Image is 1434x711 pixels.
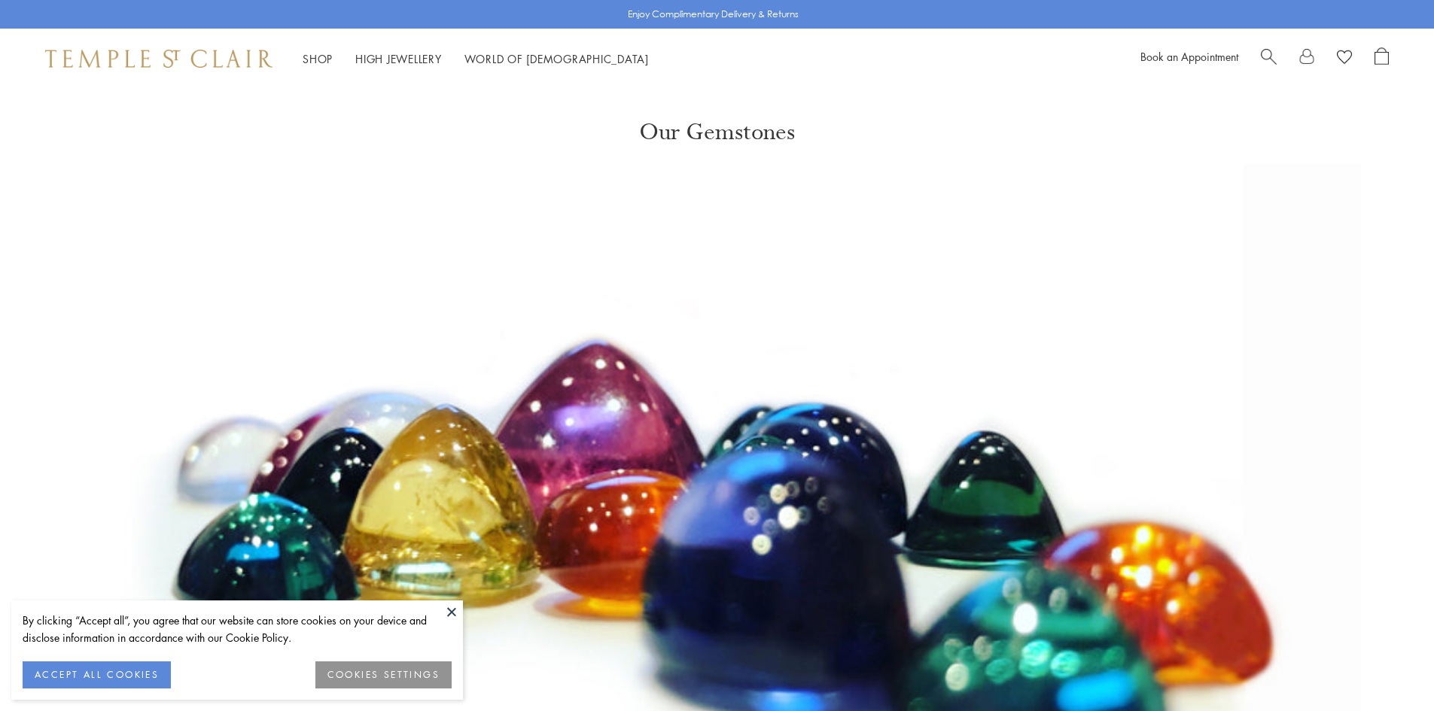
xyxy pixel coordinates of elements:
[1261,47,1277,70] a: Search
[45,50,272,68] img: Temple St. Clair
[23,661,171,688] button: ACCEPT ALL COOKIES
[464,51,649,66] a: World of [DEMOGRAPHIC_DATA]World of [DEMOGRAPHIC_DATA]
[355,51,442,66] a: High JewelleryHigh Jewellery
[1375,47,1389,70] a: Open Shopping Bag
[1359,640,1419,696] iframe: Gorgias live chat messenger
[23,612,452,646] div: By clicking “Accept all”, you agree that our website can store cookies on your device and disclos...
[628,7,799,22] p: Enjoy Complimentary Delivery & Returns
[315,661,452,688] button: COOKIES SETTINGS
[639,89,795,146] h1: Our Gemstones
[1337,47,1352,70] a: View Wishlist
[303,50,649,68] nav: Main navigation
[303,51,333,66] a: ShopShop
[1140,49,1238,64] a: Book an Appointment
